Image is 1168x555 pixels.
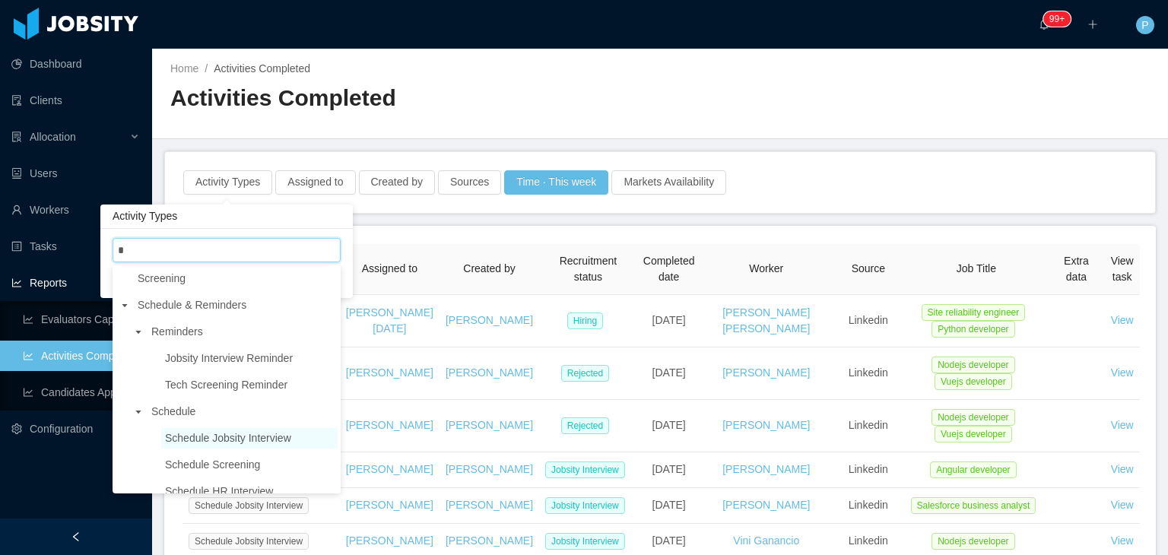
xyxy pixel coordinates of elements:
i: icon: bell [1039,19,1049,30]
button: Assigned to [275,170,355,195]
a: icon: line-chartCandidates Approved [23,377,140,408]
i: icon: setting [11,423,22,434]
span: Rejected [561,417,609,434]
sup: 1721 [1043,11,1071,27]
a: [PERSON_NAME] [346,419,433,431]
a: [PERSON_NAME] [346,499,433,511]
i: icon: caret-down [121,302,129,309]
span: Jobsity Interview [545,461,625,478]
a: Rejected [561,419,615,431]
a: [PERSON_NAME] [446,419,533,431]
span: Schedule Screening [165,458,260,471]
span: Schedule Jobsity Interview [189,497,309,514]
a: Jobsity Interview [545,534,631,547]
a: [PERSON_NAME] [722,499,810,511]
span: Reminders [151,325,203,338]
td: [DATE] [637,488,701,524]
a: [PERSON_NAME] [346,534,433,547]
span: Assigned to [362,262,417,274]
span: Reminders [148,322,338,342]
span: Hiring [567,312,603,329]
span: Nodejs developer [932,409,1014,426]
a: icon: auditClients [11,85,140,116]
td: [DATE] [637,347,701,400]
span: Schedule & Reminders [134,295,338,316]
i: icon: caret-down [135,408,142,416]
span: Tech Screening Reminder [161,375,338,395]
button: Activity Types [183,170,272,195]
a: icon: robotUsers [11,158,140,189]
span: Schedule HR Interview [165,485,273,497]
a: View [1111,463,1134,475]
span: Nodejs developer [932,533,1014,550]
a: View [1111,419,1134,431]
a: View [1111,534,1134,547]
a: icon: userWorkers [11,195,140,225]
button: Created by [359,170,435,195]
span: Linkedin [849,366,888,379]
a: View [1111,314,1134,326]
span: Schedule [151,405,195,417]
span: Configuration [30,423,93,435]
div: Activity Types [100,205,353,229]
span: Linkedin [849,534,888,547]
a: Jobsity Interview [545,463,631,475]
td: [DATE] [637,452,701,488]
a: Hiring [567,314,609,326]
span: Schedule & Reminders [138,299,246,311]
a: [PERSON_NAME] [346,463,433,475]
span: Angular developer [930,461,1016,478]
span: Schedule Screening [161,455,338,475]
h2: Activities Completed [170,83,660,114]
a: [PERSON_NAME] [446,314,533,326]
span: Jobsity Interview [545,497,625,514]
span: Source [852,262,885,274]
span: Completed date [643,255,695,283]
button: Sources [438,170,501,195]
span: Schedule [148,401,338,422]
a: [PERSON_NAME] [PERSON_NAME] [722,306,810,335]
span: Rejected [561,365,609,382]
span: Linkedin [849,499,888,511]
span: Recruitment status [560,255,617,283]
a: icon: line-chartActivities Completed [23,341,140,371]
span: Jobsity Interview [545,533,625,550]
span: Jobsity Interview Reminder [161,348,338,369]
span: Schedule Jobsity Interview [161,428,338,449]
a: [PERSON_NAME] [346,366,433,379]
span: Linkedin [849,419,888,431]
span: Job Title [957,262,996,274]
a: View [1111,499,1134,511]
a: icon: pie-chartDashboard [11,49,140,79]
a: icon: line-chartEvaluators Capacity [23,304,140,335]
a: icon: profileTasks [11,231,140,262]
a: Jobsity Interview [545,499,631,511]
i: icon: line-chart [11,277,22,288]
input: filter select [117,242,125,260]
span: View task [1111,255,1134,283]
a: [PERSON_NAME][DATE] [346,306,433,335]
a: [PERSON_NAME] [446,534,533,547]
a: Vini Ganancio [733,534,799,547]
span: Activities Completed [214,62,310,75]
a: [PERSON_NAME] [446,499,533,511]
span: Schedule Jobsity Interview [189,533,309,550]
a: Home [170,62,198,75]
a: Rejected [561,366,615,379]
span: Linkedin [849,314,888,326]
span: Site reliability engineer [922,304,1026,321]
span: Extra data [1064,255,1089,283]
a: [PERSON_NAME] [722,463,810,475]
i: icon: solution [11,132,22,142]
span: Schedule HR Interview [161,481,338,502]
a: [PERSON_NAME] [446,463,533,475]
span: Salesforce business analyst [911,497,1036,514]
i: icon: plus [1087,19,1098,30]
span: / [205,62,208,75]
span: Screening [134,268,338,289]
td: [DATE] [637,400,701,452]
span: Vuejs developer [935,373,1012,390]
a: View [1111,366,1134,379]
span: Linkedin [849,463,888,475]
i: icon: caret-down [135,328,142,336]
